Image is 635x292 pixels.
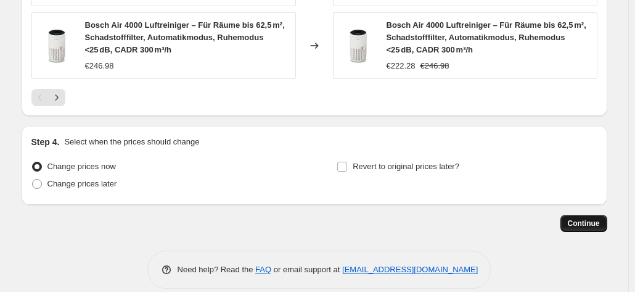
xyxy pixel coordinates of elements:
a: FAQ [255,265,271,274]
h2: Step 4. [31,136,60,148]
span: Change prices now [47,162,116,171]
p: Select when the prices should change [64,136,199,148]
a: [EMAIL_ADDRESS][DOMAIN_NAME] [342,265,478,274]
button: Continue [560,215,607,232]
span: Bosch Air 4000 Luftreiniger – Für Räume bis 62,5 m², Schadstofffilter, Automatikmodus, Ruhemodus ... [85,20,285,54]
span: Change prices later [47,179,117,188]
span: Revert to original prices later? [353,162,459,171]
button: Next [48,89,65,106]
img: 71ZfYCATLzL_80x.jpg [340,27,377,64]
div: €246.98 [85,60,114,72]
span: Continue [568,219,600,228]
img: 71ZfYCATLzL_80x.jpg [38,27,75,64]
span: Bosch Air 4000 Luftreiniger – Für Räume bis 62,5 m², Schadstofffilter, Automatikmodus, Ruhemodus ... [387,20,586,54]
div: €222.28 [387,60,416,72]
span: Need help? Read the [178,265,256,274]
span: or email support at [271,265,342,274]
strike: €246.98 [420,60,449,72]
nav: Pagination [31,89,65,106]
